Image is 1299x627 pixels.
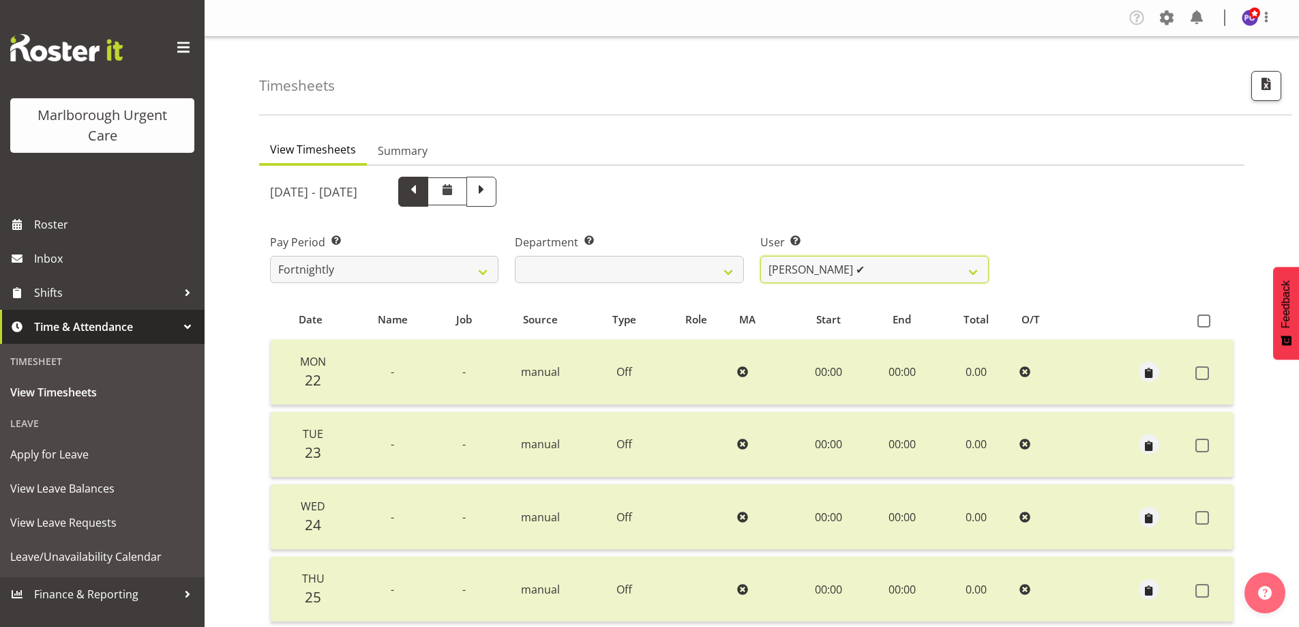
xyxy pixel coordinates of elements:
[34,282,177,303] span: Shifts
[521,437,560,452] span: manual
[24,105,181,146] div: Marlborough Urgent Care
[866,412,938,478] td: 00:00
[462,364,466,379] span: -
[391,582,394,597] span: -
[302,571,325,586] span: Thu
[10,34,123,61] img: Rosterit website logo
[391,510,394,525] span: -
[1021,312,1040,327] span: O/T
[391,364,394,379] span: -
[964,312,989,327] span: Total
[10,512,194,533] span: View Leave Requests
[791,412,866,478] td: 00:00
[270,141,356,158] span: View Timesheets
[456,312,472,327] span: Job
[523,312,558,327] span: Source
[739,312,756,327] span: MA
[515,234,743,250] label: Department
[588,412,661,478] td: Off
[588,557,661,622] td: Off
[588,340,661,405] td: Off
[303,426,323,441] span: Tue
[816,312,841,327] span: Start
[10,382,194,403] span: View Timesheets
[305,370,321,390] span: 22
[462,582,466,597] span: -
[270,234,498,250] label: Pay Period
[791,340,866,405] td: 00:00
[521,582,560,597] span: manual
[866,557,938,622] td: 00:00
[300,354,326,369] span: Mon
[866,484,938,550] td: 00:00
[10,478,194,499] span: View Leave Balances
[462,510,466,525] span: -
[3,506,201,540] a: View Leave Requests
[612,312,636,327] span: Type
[34,248,198,269] span: Inbox
[299,312,323,327] span: Date
[938,484,1014,550] td: 0.00
[391,437,394,452] span: -
[34,584,177,604] span: Finance & Reporting
[10,546,194,567] span: Leave/Unavailability Calendar
[521,510,560,525] span: manual
[259,78,335,93] h4: Timesheets
[34,214,198,235] span: Roster
[938,557,1014,622] td: 0.00
[3,540,201,574] a: Leave/Unavailability Calendar
[3,437,201,471] a: Apply for Leave
[305,443,321,462] span: 23
[1242,10,1258,26] img: payroll-officer11877.jpg
[10,444,194,465] span: Apply for Leave
[378,143,428,159] span: Summary
[3,471,201,506] a: View Leave Balances
[305,587,321,607] span: 25
[893,312,911,327] span: End
[305,515,321,534] span: 24
[685,312,707,327] span: Role
[1251,71,1281,101] button: Export CSV
[791,484,866,550] td: 00:00
[1258,586,1272,600] img: help-xxl-2.png
[34,317,177,337] span: Time & Attendance
[938,340,1014,405] td: 0.00
[3,347,201,375] div: Timesheet
[3,375,201,409] a: View Timesheets
[1280,280,1292,328] span: Feedback
[462,437,466,452] span: -
[938,412,1014,478] td: 0.00
[760,234,989,250] label: User
[521,364,560,379] span: manual
[1273,267,1299,360] button: Feedback - Show survey
[791,557,866,622] td: 00:00
[3,409,201,437] div: Leave
[301,499,325,514] span: Wed
[378,312,408,327] span: Name
[588,484,661,550] td: Off
[866,340,938,405] td: 00:00
[270,184,357,199] h5: [DATE] - [DATE]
